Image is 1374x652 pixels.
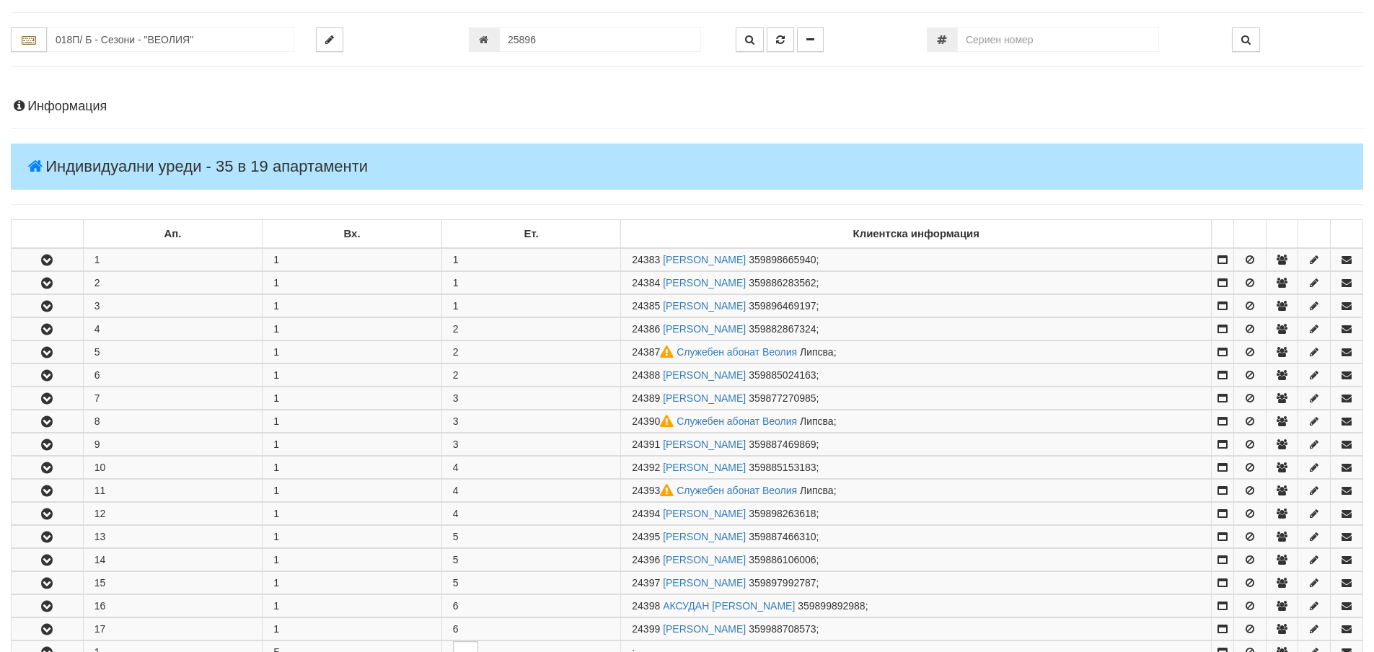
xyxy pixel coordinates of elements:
td: 7 [83,387,263,410]
span: Партида № [632,485,677,496]
td: : No sort applied, sorting is disabled [1266,220,1298,249]
span: 359885153183 [749,462,816,473]
span: 1 [453,254,459,265]
span: 6 [453,600,459,612]
td: ; [621,433,1212,456]
span: 5 [453,531,459,542]
td: 1 [263,318,442,340]
td: 1 [263,480,442,502]
span: Партида № [632,439,660,450]
td: Клиентска информация: No sort applied, sorting is disabled [621,220,1212,249]
a: [PERSON_NAME] [663,623,746,635]
span: 4 [453,485,459,496]
td: 13 [83,526,263,548]
input: Сериен номер [957,27,1159,52]
span: Партида № [632,346,677,358]
span: Партида № [632,254,660,265]
span: 1 [453,300,459,312]
span: 6 [453,623,459,635]
td: ; [621,503,1212,525]
td: ; [621,387,1212,410]
span: Партида № [632,415,677,427]
td: : No sort applied, sorting is disabled [1331,220,1363,249]
td: ; [621,295,1212,317]
input: Партида № [499,27,701,52]
a: [PERSON_NAME] [663,300,746,312]
span: Партида № [632,300,660,312]
a: [PERSON_NAME] [663,439,746,450]
a: Служебен абонат Веолия [677,485,797,496]
span: 4 [453,462,459,473]
td: Ап.: No sort applied, sorting is disabled [83,220,263,249]
td: 1 [263,272,442,294]
span: 5 [453,554,459,565]
a: Служебен абонат Веолия [677,346,797,358]
span: 359887466310 [749,531,816,542]
td: 3 [83,295,263,317]
td: 1 [263,387,442,410]
td: ; [621,272,1212,294]
td: Вх.: No sort applied, sorting is disabled [263,220,442,249]
h4: Индивидуални уреди - 35 в 19 апартаменти [11,144,1363,190]
a: [PERSON_NAME] [663,531,746,542]
td: ; [621,526,1212,548]
span: Партида № [632,323,660,335]
span: 359886283562 [749,277,816,288]
td: ; [621,549,1212,571]
td: 15 [83,572,263,594]
span: 359885024163 [749,369,816,381]
td: 2 [83,272,263,294]
a: [PERSON_NAME] [663,254,746,265]
td: ; [621,341,1212,364]
span: Липсва [800,415,834,427]
td: : No sort applied, sorting is disabled [1298,220,1331,249]
span: Партида № [632,462,660,473]
span: 2 [453,346,459,358]
td: 5 [83,341,263,364]
td: ; [621,410,1212,433]
span: 359896469197 [749,300,816,312]
td: 1 [263,410,442,433]
span: 3 [453,439,459,450]
span: Партида № [632,554,660,565]
span: Партида № [632,623,660,635]
a: [PERSON_NAME] [663,392,746,404]
a: [PERSON_NAME] [663,462,746,473]
a: [PERSON_NAME] [663,508,746,519]
span: Партида № [632,577,660,589]
span: 359887469869 [749,439,816,450]
span: Партида № [632,369,660,381]
span: 359886106006 [749,554,816,565]
td: 6 [83,364,263,387]
td: 8 [83,410,263,433]
b: Ет. [524,228,539,239]
span: 2 [453,369,459,381]
td: : No sort applied, sorting is disabled [1212,220,1234,249]
span: 359882867324 [749,323,816,335]
span: 359898665940 [749,254,816,265]
td: 1 [263,503,442,525]
a: [PERSON_NAME] [663,577,746,589]
td: 11 [83,480,263,502]
input: Абонатна станция [47,27,294,52]
span: 359899892988 [798,600,865,612]
a: [PERSON_NAME] [663,554,746,565]
td: ; [621,364,1212,387]
a: [PERSON_NAME] [663,369,746,381]
b: Ап. [164,228,182,239]
span: 359897992787 [749,577,816,589]
td: 1 [263,595,442,617]
span: 359988708573 [749,623,816,635]
span: 4 [453,508,459,519]
td: 1 [263,295,442,317]
td: 1 [263,549,442,571]
a: Служебен абонат Веолия [677,415,797,427]
td: ; [621,480,1212,502]
td: 4 [83,318,263,340]
td: 1 [263,341,442,364]
td: : No sort applied, sorting is disabled [1233,220,1266,249]
td: 1 [263,618,442,640]
td: 12 [83,503,263,525]
span: Липсва [800,346,834,358]
td: 1 [263,526,442,548]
